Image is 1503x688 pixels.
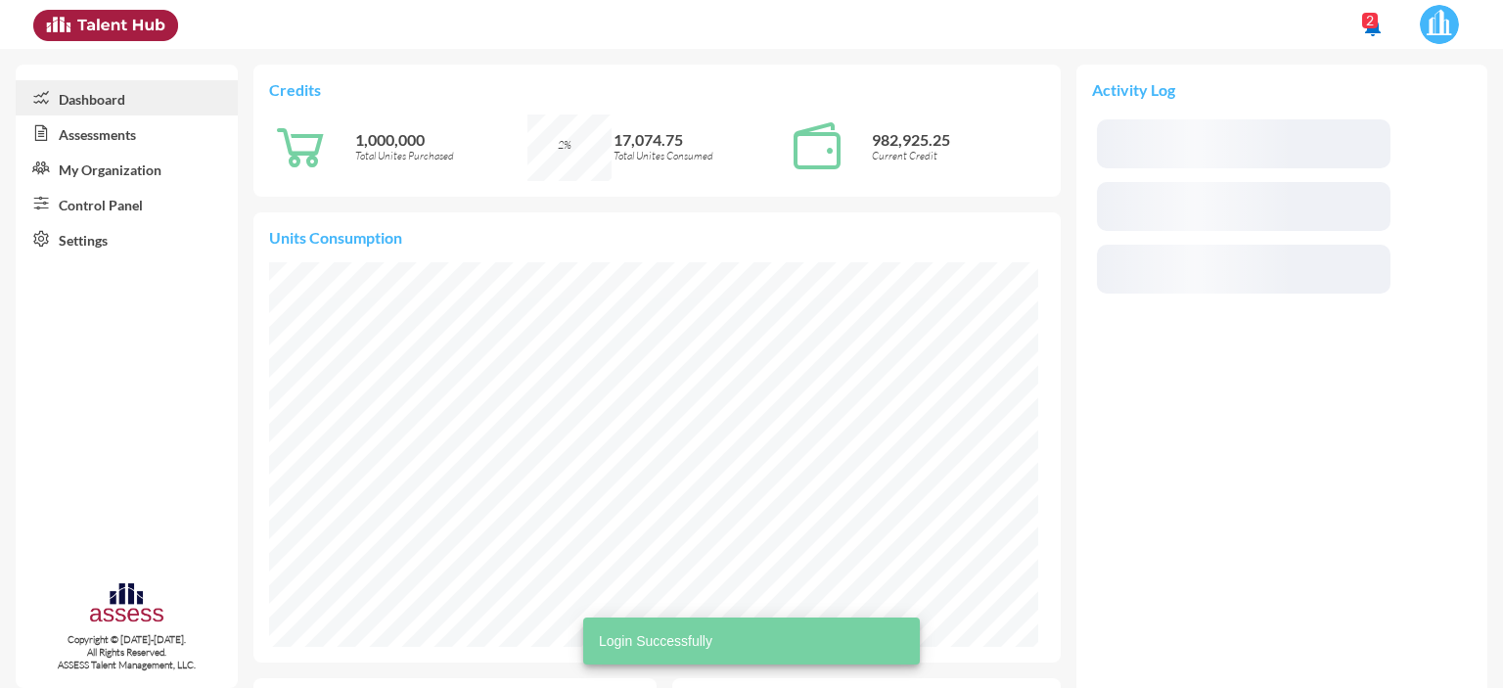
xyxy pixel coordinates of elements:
p: 17,074.75 [614,130,786,149]
a: My Organization [16,151,238,186]
a: Dashboard [16,80,238,115]
mat-icon: notifications [1361,15,1385,38]
div: 2 [1362,13,1378,28]
span: Login Successfully [599,631,712,651]
p: Total Unites Purchased [355,149,527,162]
a: Settings [16,221,238,256]
p: 1,000,000 [355,130,527,149]
p: Current Credit [872,149,1044,162]
p: Total Unites Consumed [614,149,786,162]
p: Units Consumption [269,228,1045,247]
p: Credits [269,80,1045,99]
p: Activity Log [1092,80,1472,99]
p: 982,925.25 [872,130,1044,149]
span: 2% [558,138,571,152]
p: Copyright © [DATE]-[DATE]. All Rights Reserved. ASSESS Talent Management, LLC. [16,633,238,671]
a: Assessments [16,115,238,151]
img: assesscompany-logo.png [88,580,165,628]
a: Control Panel [16,186,238,221]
